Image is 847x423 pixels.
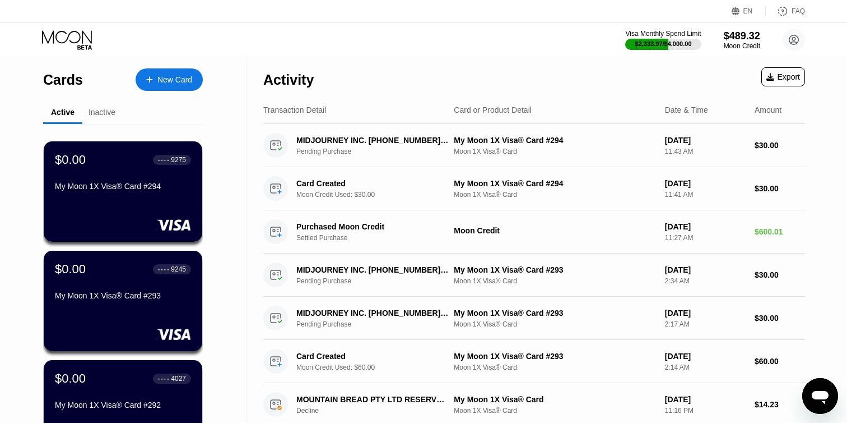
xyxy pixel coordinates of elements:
[89,108,115,117] div: Inactive
[724,42,760,50] div: Moon Credit
[755,314,805,323] div: $30.00
[296,364,460,371] div: Moon Credit Used: $60.00
[171,265,186,273] div: 9245
[158,377,169,380] div: ● ● ● ●
[44,251,202,351] div: $0.00● ● ● ●9245My Moon 1X Visa® Card #293
[625,30,701,50] div: Visa Monthly Spend Limit$2,333.97/$4,000.00
[454,226,655,235] div: Moon Credit
[263,340,805,383] div: Card CreatedMoon Credit Used: $60.00My Moon 1X Visa® Card #293Moon 1X Visa® Card[DATE]2:14 AM$60.00
[766,72,800,81] div: Export
[55,182,191,191] div: My Moon 1X Visa® Card #294
[171,375,186,383] div: 4027
[665,320,746,328] div: 2:17 AM
[296,136,448,145] div: MIDJOURNEY INC. [PHONE_NUMBER] US
[296,352,448,361] div: Card Created
[263,297,805,340] div: MIDJOURNEY INC. [PHONE_NUMBER] USPending PurchaseMy Moon 1X Visa® Card #293Moon 1X Visa® Card[DAT...
[454,352,655,361] div: My Moon 1X Visa® Card #293
[158,158,169,162] div: ● ● ● ●
[454,277,655,285] div: Moon 1X Visa® Card
[136,68,203,91] div: New Card
[665,364,746,371] div: 2:14 AM
[454,179,655,188] div: My Moon 1X Visa® Card #294
[296,395,448,404] div: MOUNTAIN BREAD PTY LTD RESERVOIR AU
[296,309,448,318] div: MIDJOURNEY INC. [PHONE_NUMBER] US
[263,105,326,114] div: Transaction Detail
[55,153,86,167] div: $0.00
[665,265,746,274] div: [DATE]
[263,72,314,88] div: Activity
[454,364,655,371] div: Moon 1X Visa® Card
[665,105,708,114] div: Date & Time
[454,407,655,415] div: Moon 1X Visa® Card
[55,262,86,277] div: $0.00
[802,378,838,414] iframe: Кнопка, открывающая окно обмена сообщениями; идет разговор
[665,136,746,145] div: [DATE]
[263,254,805,297] div: MIDJOURNEY INC. [PHONE_NUMBER] USPending PurchaseMy Moon 1X Visa® Card #293Moon 1X Visa® Card[DAT...
[454,265,655,274] div: My Moon 1X Visa® Card #293
[755,357,805,366] div: $60.00
[755,270,805,279] div: $30.00
[296,191,460,199] div: Moon Credit Used: $30.00
[296,179,448,188] div: Card Created
[665,179,746,188] div: [DATE]
[296,148,460,155] div: Pending Purchase
[43,72,83,88] div: Cards
[755,141,805,150] div: $30.00
[454,105,532,114] div: Card or Product Detail
[55,371,86,386] div: $0.00
[743,7,753,15] div: EN
[755,105,781,114] div: Amount
[732,6,766,17] div: EN
[761,67,805,86] div: Export
[665,234,746,242] div: 11:27 AM
[665,395,746,404] div: [DATE]
[665,309,746,318] div: [DATE]
[724,30,760,50] div: $489.32Moon Credit
[792,7,805,15] div: FAQ
[755,400,805,409] div: $14.23
[296,277,460,285] div: Pending Purchase
[454,136,655,145] div: My Moon 1X Visa® Card #294
[665,148,746,155] div: 11:43 AM
[44,141,202,242] div: $0.00● ● ● ●9275My Moon 1X Visa® Card #294
[665,222,746,231] div: [DATE]
[665,277,746,285] div: 2:34 AM
[296,222,448,231] div: Purchased Moon Credit
[665,407,746,415] div: 11:16 PM
[755,227,805,236] div: $600.01
[724,30,760,42] div: $489.32
[51,108,75,117] div: Active
[158,268,169,271] div: ● ● ● ●
[296,407,460,415] div: Decline
[296,265,448,274] div: MIDJOURNEY INC. [PHONE_NUMBER] US
[171,156,186,164] div: 9275
[625,30,701,38] div: Visa Monthly Spend Limit
[454,148,655,155] div: Moon 1X Visa® Card
[665,352,746,361] div: [DATE]
[665,191,746,199] div: 11:41 AM
[296,320,460,328] div: Pending Purchase
[263,124,805,167] div: MIDJOURNEY INC. [PHONE_NUMBER] USPending PurchaseMy Moon 1X Visa® Card #294Moon 1X Visa® Card[DAT...
[263,167,805,210] div: Card CreatedMoon Credit Used: $30.00My Moon 1X Visa® Card #294Moon 1X Visa® Card[DATE]11:41 AM$30.00
[454,309,655,318] div: My Moon 1X Visa® Card #293
[55,291,191,300] div: My Moon 1X Visa® Card #293
[454,191,655,199] div: Moon 1X Visa® Card
[766,6,805,17] div: FAQ
[157,75,192,85] div: New Card
[263,210,805,254] div: Purchased Moon CreditSettled PurchaseMoon Credit[DATE]11:27 AM$600.01
[755,184,805,193] div: $30.00
[55,401,191,410] div: My Moon 1X Visa® Card #292
[635,40,692,47] div: $2,333.97 / $4,000.00
[454,320,655,328] div: Moon 1X Visa® Card
[454,395,655,404] div: My Moon 1X Visa® Card
[296,234,460,242] div: Settled Purchase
